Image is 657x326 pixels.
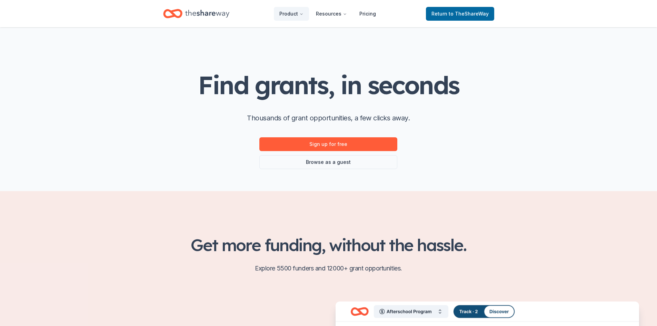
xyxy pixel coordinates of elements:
h1: Find grants, in seconds [198,71,459,99]
p: Explore 5500 funders and 12000+ grant opportunities. [163,263,494,274]
span: Return [431,10,489,18]
a: Pricing [354,7,381,21]
a: Home [163,6,229,22]
a: Browse as a guest [259,155,397,169]
a: Sign up for free [259,137,397,151]
span: to TheShareWay [449,11,489,17]
button: Product [274,7,309,21]
nav: Main [274,6,381,22]
h2: Get more funding, without the hassle. [163,235,494,255]
a: Returnto TheShareWay [426,7,494,21]
p: Thousands of grant opportunities, a few clicks away. [247,112,410,124]
button: Resources [310,7,352,21]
